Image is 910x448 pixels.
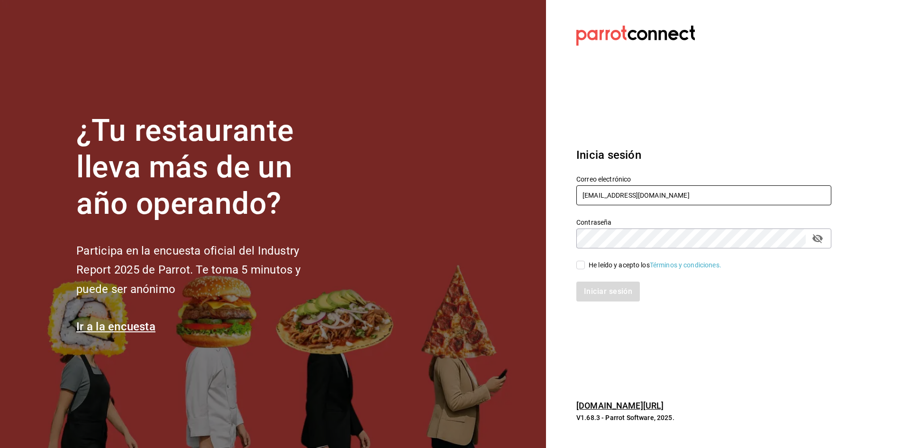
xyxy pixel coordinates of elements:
[576,185,831,205] input: Ingresa tu correo electrónico
[810,230,826,247] button: passwordField
[650,261,721,269] a: Términos y condiciones.
[576,176,831,183] label: Correo electrónico
[576,146,831,164] h3: Inicia sesión
[76,320,155,333] a: Ir a la encuesta
[576,219,831,226] label: Contraseña
[589,260,721,270] div: He leído y acepto los
[76,113,332,222] h1: ¿Tu restaurante lleva más de un año operando?
[576,401,664,411] a: [DOMAIN_NAME][URL]
[576,413,831,422] p: V1.68.3 - Parrot Software, 2025.
[76,241,332,299] h2: Participa en la encuesta oficial del Industry Report 2025 de Parrot. Te toma 5 minutos y puede se...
